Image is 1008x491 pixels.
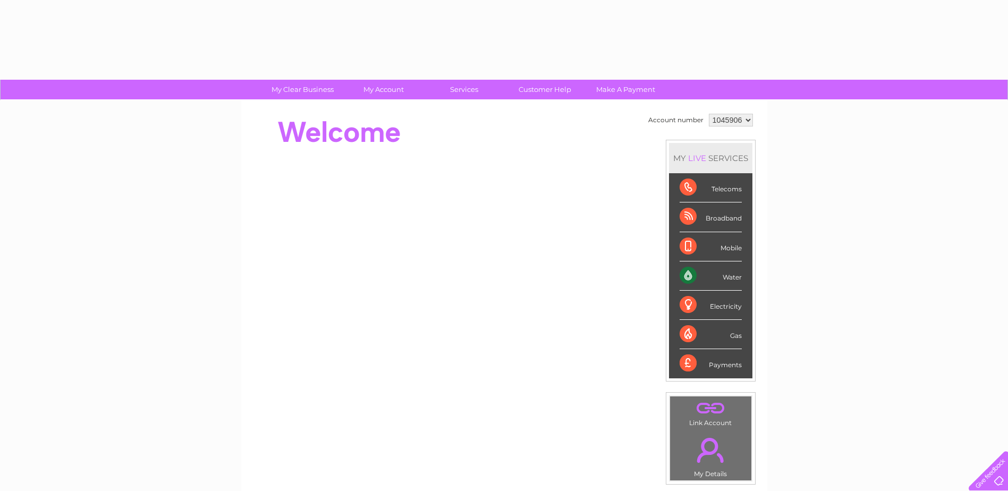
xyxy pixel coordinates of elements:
[340,80,427,99] a: My Account
[646,111,706,129] td: Account number
[680,261,742,291] div: Water
[259,80,346,99] a: My Clear Business
[669,143,752,173] div: MY SERVICES
[582,80,670,99] a: Make A Payment
[680,202,742,232] div: Broadband
[680,349,742,378] div: Payments
[680,173,742,202] div: Telecoms
[501,80,589,99] a: Customer Help
[686,153,708,163] div: LIVE
[673,399,749,418] a: .
[420,80,508,99] a: Services
[670,429,752,481] td: My Details
[680,232,742,261] div: Mobile
[680,291,742,320] div: Electricity
[680,320,742,349] div: Gas
[673,431,749,469] a: .
[670,396,752,429] td: Link Account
